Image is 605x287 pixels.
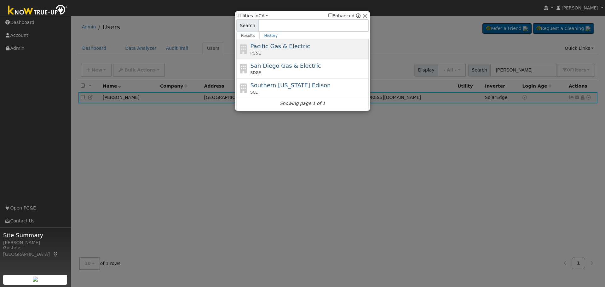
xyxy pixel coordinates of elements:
a: Enhanced Providers [356,13,360,18]
span: PG&E [251,50,261,56]
span: SCE [251,89,258,95]
img: Know True-Up [5,3,71,18]
a: Results [236,32,260,39]
img: retrieve [33,277,38,282]
a: History [260,32,283,39]
div: Gustine, [GEOGRAPHIC_DATA] [3,244,67,258]
span: Pacific Gas & Electric [251,43,310,49]
a: CA [258,13,268,18]
i: Showing page 1 of 1 [280,100,325,107]
span: Site Summary [3,231,67,239]
span: SDGE [251,70,261,76]
span: Utilities in [236,13,268,19]
span: Show enhanced providers [328,13,360,19]
span: [PERSON_NAME] [562,5,598,10]
label: Enhanced [328,13,354,19]
span: Search [236,19,259,32]
div: [PERSON_NAME] [3,239,67,246]
a: Map [53,252,59,257]
span: Southern [US_STATE] Edison [251,82,331,89]
span: San Diego Gas & Electric [251,62,321,69]
input: Enhanced [328,13,332,17]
